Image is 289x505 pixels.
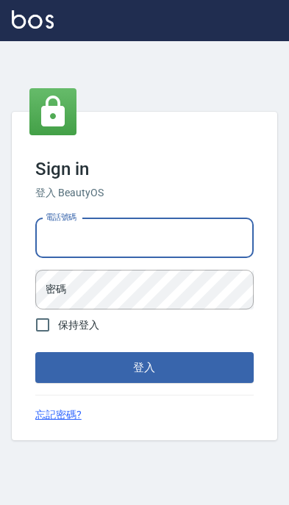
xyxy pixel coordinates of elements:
label: 電話號碼 [46,212,76,223]
h3: Sign in [35,159,254,179]
h6: 登入 BeautyOS [35,185,254,201]
button: 登入 [35,352,254,383]
img: Logo [12,10,54,29]
a: 忘記密碼? [35,407,82,423]
span: 保持登入 [58,318,99,333]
